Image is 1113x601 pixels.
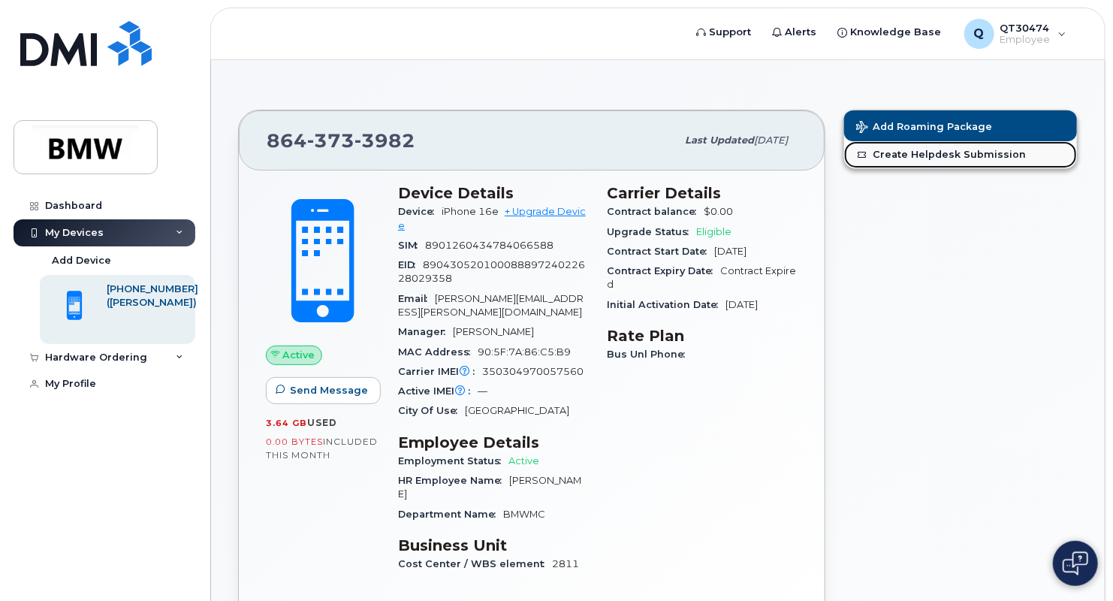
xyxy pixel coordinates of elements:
[266,377,381,404] button: Send Message
[398,509,503,520] span: Department Name
[290,383,368,397] span: Send Message
[398,240,425,251] span: SIM
[478,385,487,397] span: —
[725,299,758,310] span: [DATE]
[552,558,579,569] span: 2811
[844,110,1077,141] button: Add Roaming Package
[398,259,423,270] span: EID
[398,293,584,318] span: [PERSON_NAME][EMAIL_ADDRESS][PERSON_NAME][DOMAIN_NAME]
[453,326,534,337] span: [PERSON_NAME]
[398,326,453,337] span: Manager
[482,366,584,377] span: 350304970057560
[696,226,731,237] span: Eligible
[398,259,585,284] span: 89043052010008889724022628029358
[307,129,354,152] span: 373
[398,184,589,202] h3: Device Details
[607,299,725,310] span: Initial Activation Date
[465,405,569,416] span: [GEOGRAPHIC_DATA]
[307,417,337,428] span: used
[267,129,415,152] span: 864
[398,475,509,486] span: HR Employee Name
[398,455,508,467] span: Employment Status
[607,327,798,345] h3: Rate Plan
[398,293,435,304] span: Email
[398,405,465,416] span: City Of Use
[354,129,415,152] span: 3982
[856,121,992,135] span: Add Roaming Package
[266,436,323,447] span: 0.00 Bytes
[607,206,704,217] span: Contract balance
[266,418,307,428] span: 3.64 GB
[398,558,552,569] span: Cost Center / WBS element
[398,385,478,397] span: Active IMEI
[283,348,315,362] span: Active
[398,346,478,358] span: MAC Address
[398,536,589,554] h3: Business Unit
[398,206,586,231] a: + Upgrade Device
[1063,551,1088,575] img: Open chat
[398,366,482,377] span: Carrier IMEI
[607,265,720,276] span: Contract Expiry Date
[398,433,589,452] h3: Employee Details
[607,349,692,360] span: Bus Unl Phone
[503,509,545,520] span: BMWMC
[508,455,539,467] span: Active
[704,206,733,217] span: $0.00
[398,206,442,217] span: Device
[442,206,499,217] span: iPhone 16e
[425,240,553,251] span: 8901260434784066588
[754,134,788,146] span: [DATE]
[844,141,1077,168] a: Create Helpdesk Submission
[607,184,798,202] h3: Carrier Details
[685,134,754,146] span: Last updated
[607,246,714,257] span: Contract Start Date
[714,246,747,257] span: [DATE]
[478,346,571,358] span: 90:5F:7A:86:C5:B9
[607,226,696,237] span: Upgrade Status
